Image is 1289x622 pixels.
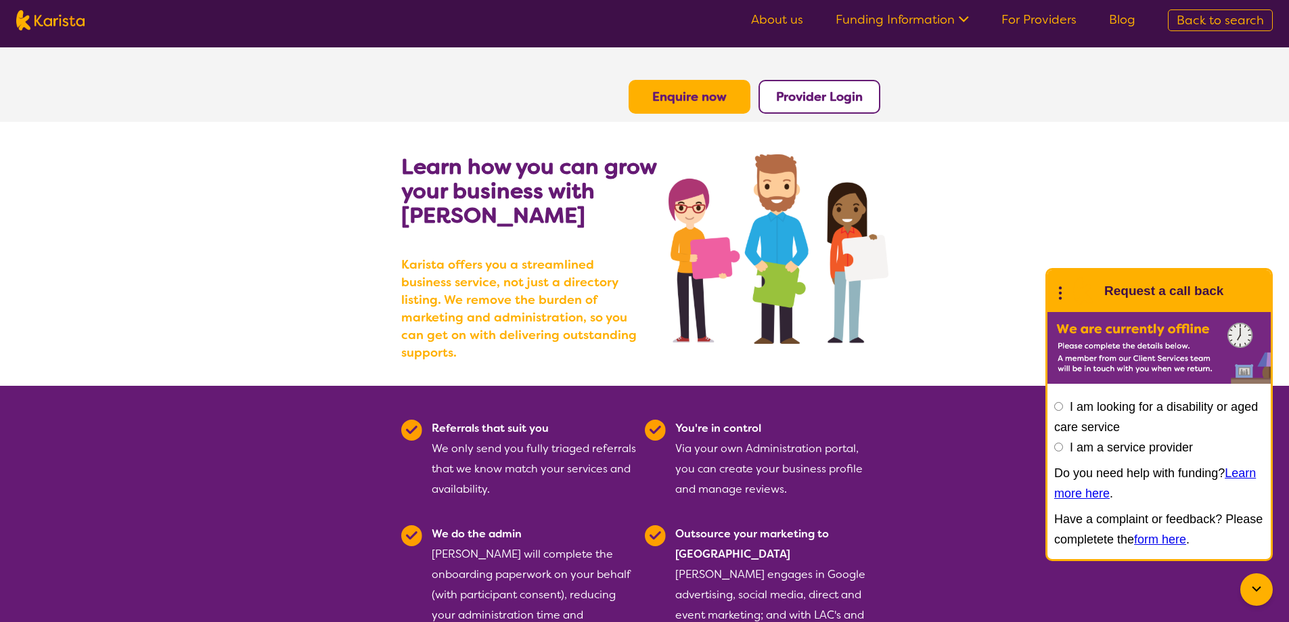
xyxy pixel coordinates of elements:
b: Referrals that suit you [432,421,549,435]
img: Tick [645,420,666,441]
a: Back to search [1168,9,1273,31]
button: Provider Login [759,80,880,114]
img: grow your business with Karista [669,154,888,344]
b: Karista offers you a streamlined business service, not just a directory listing. We remove the bu... [401,256,645,361]
p: Have a complaint or feedback? Please completete the . [1054,509,1264,550]
a: Provider Login [776,89,863,105]
img: Karista offline chat form to request call back [1047,312,1271,384]
b: You're in control [675,421,761,435]
img: Tick [645,525,666,546]
span: Back to search [1177,12,1264,28]
p: Do you need help with funding? . [1054,463,1264,504]
a: Blog [1109,12,1135,28]
label: I am a service provider [1070,441,1193,454]
a: About us [751,12,803,28]
a: Enquire now [652,89,727,105]
a: For Providers [1001,12,1077,28]
div: We only send you fully triaged referrals that we know match your services and availability. [432,418,637,499]
img: Tick [401,420,422,441]
button: Enquire now [629,80,750,114]
img: Tick [401,525,422,546]
b: Learn how you can grow your business with [PERSON_NAME] [401,152,656,229]
a: Funding Information [836,12,969,28]
img: Karista [1069,277,1096,305]
img: Karista logo [16,10,85,30]
a: form here [1134,533,1186,546]
label: I am looking for a disability or aged care service [1054,400,1258,434]
b: We do the admin [432,527,522,541]
h1: Request a call back [1104,281,1223,301]
b: Outsource your marketing to [GEOGRAPHIC_DATA] [675,527,829,561]
div: Via your own Administration portal, you can create your business profile and manage reviews. [675,418,880,499]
